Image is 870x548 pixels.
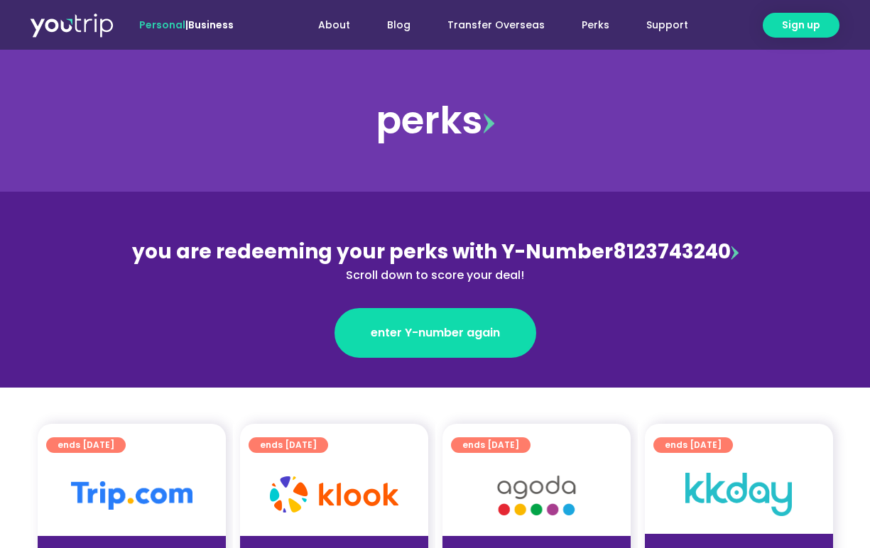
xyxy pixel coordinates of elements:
[653,437,733,453] a: ends [DATE]
[371,324,500,341] span: enter Y-number again
[272,12,707,38] nav: Menu
[58,437,114,453] span: ends [DATE]
[462,437,519,453] span: ends [DATE]
[451,437,531,453] a: ends [DATE]
[300,12,369,38] a: About
[139,18,234,32] span: |
[763,13,839,38] a: Sign up
[249,437,328,453] a: ends [DATE]
[127,267,744,284] div: Scroll down to score your deal!
[188,18,234,32] a: Business
[127,237,744,284] div: 8123743240
[665,437,722,453] span: ends [DATE]
[132,238,613,265] span: you are redeeming your perks with Y-Number
[782,18,820,33] span: Sign up
[46,437,126,453] a: ends [DATE]
[260,437,317,453] span: ends [DATE]
[628,12,707,38] a: Support
[563,12,628,38] a: Perks
[335,308,536,358] a: enter Y-number again
[139,18,185,32] span: Personal
[369,12,429,38] a: Blog
[429,12,563,38] a: Transfer Overseas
